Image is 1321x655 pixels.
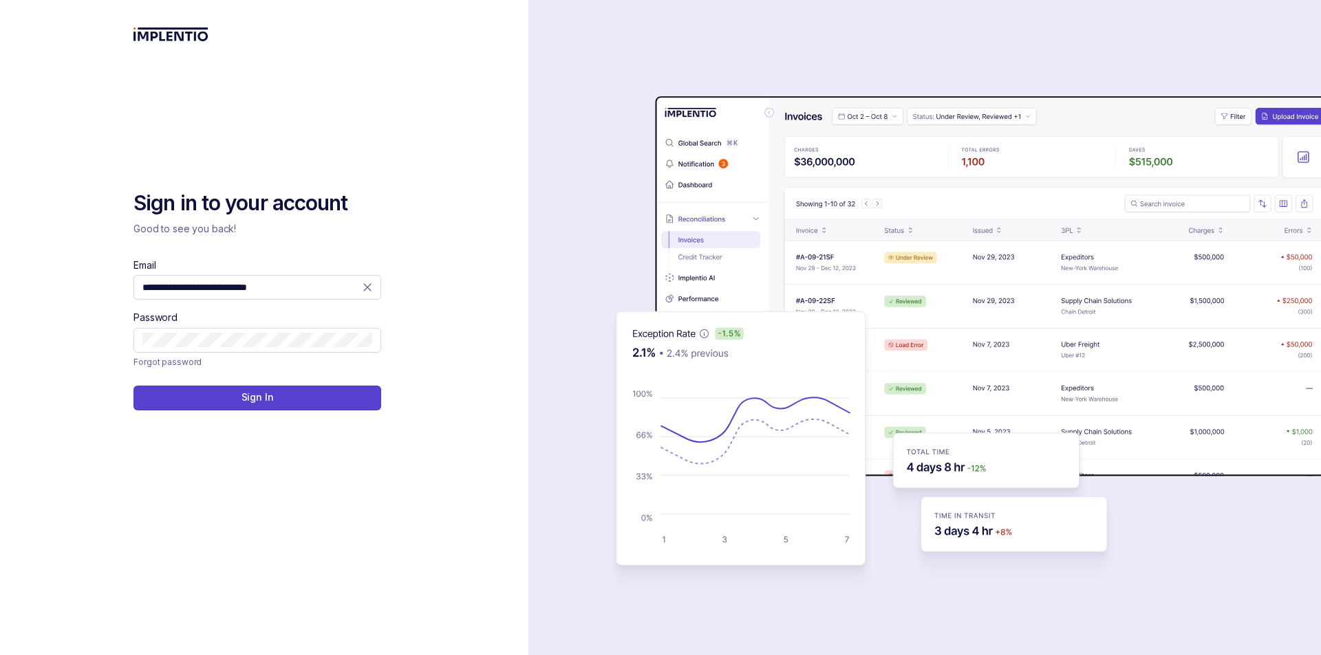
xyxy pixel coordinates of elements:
[133,355,202,369] p: Forgot password
[133,311,178,324] label: Password
[133,386,381,410] button: Sign In
[241,390,274,404] p: Sign In
[133,222,381,236] p: Good to see you back!
[133,355,202,369] a: Link Forgot password
[133,190,381,217] h2: Sign in to your account
[133,258,155,272] label: Email
[133,27,208,41] img: logo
